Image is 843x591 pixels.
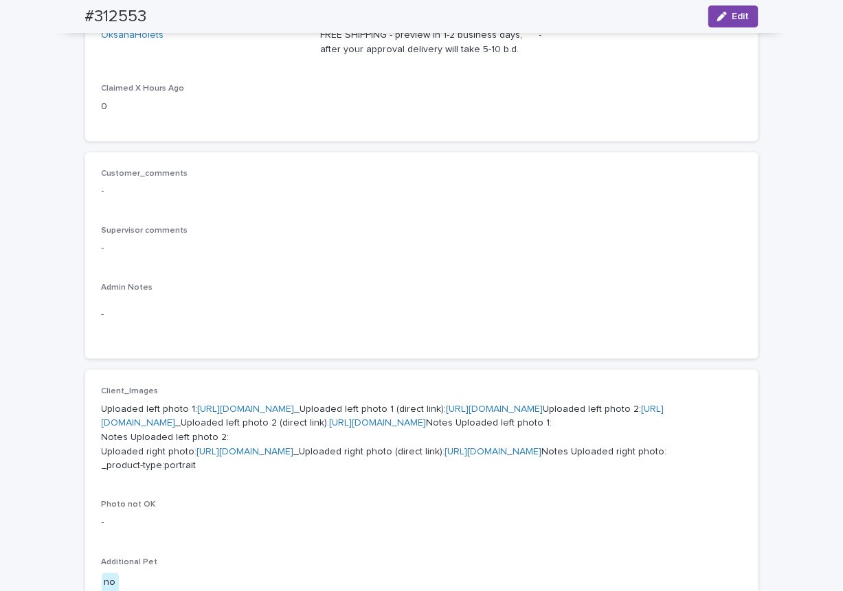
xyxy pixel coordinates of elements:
[102,283,153,292] span: Admin Notes
[102,387,159,395] span: Client_Images
[197,447,294,456] a: [URL][DOMAIN_NAME]
[102,402,742,474] p: Uploaded left photo 1: _Uploaded left photo 1 (direct link): Uploaded left photo 2: _Uploaded lef...
[102,501,156,509] span: Photo not OK
[708,5,758,27] button: Edit
[102,308,742,322] p: -
[198,404,295,414] a: [URL][DOMAIN_NAME]
[539,28,742,43] p: -
[445,447,542,456] a: [URL][DOMAIN_NAME]
[85,7,147,27] h2: #312553
[330,418,427,428] a: [URL][DOMAIN_NAME]
[102,184,742,198] p: -
[102,170,188,178] span: Customer_comments
[732,12,750,21] span: Edit
[102,28,164,43] a: OksanaHolets
[102,227,188,235] span: Supervisor comments
[102,241,742,255] p: -
[320,28,523,57] p: FREE SHIPPING - preview in 1-2 business days, after your approval delivery will take 5-10 b.d.
[102,559,158,567] span: Additional Pet
[102,84,185,93] span: Claimed X Hours Ago
[102,100,304,114] p: 0
[447,404,543,414] a: [URL][DOMAIN_NAME]
[102,516,742,531] p: -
